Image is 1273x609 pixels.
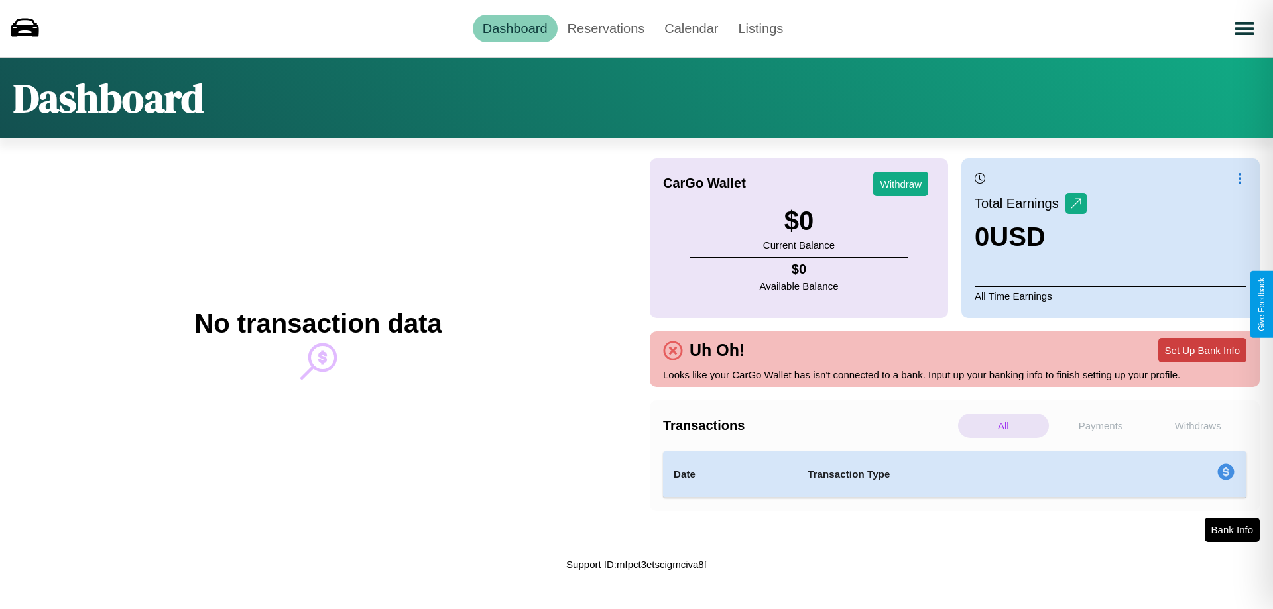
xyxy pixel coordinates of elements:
button: Bank Info [1205,518,1260,542]
p: All [958,414,1049,438]
p: Looks like your CarGo Wallet has isn't connected to a bank. Input up your banking info to finish ... [663,366,1246,384]
h4: Transaction Type [808,467,1109,482]
h1: Dashboard [13,71,204,125]
h4: Transactions [663,418,955,433]
a: Listings [728,15,793,42]
p: Current Balance [763,236,835,254]
h3: 0 USD [975,222,1087,252]
h3: $ 0 [763,206,835,236]
button: Withdraw [873,172,928,196]
a: Reservations [558,15,655,42]
h4: Date [674,467,786,482]
h4: Uh Oh! [683,341,751,360]
p: All Time Earnings [975,286,1246,305]
p: Support ID: mfpct3etscigmciva8f [566,555,707,573]
a: Dashboard [473,15,558,42]
div: Give Feedback [1257,278,1266,331]
p: Withdraws [1152,414,1243,438]
h4: CarGo Wallet [663,176,746,191]
p: Payments [1056,414,1146,438]
p: Total Earnings [975,192,1065,215]
h2: No transaction data [194,309,442,339]
table: simple table [663,451,1246,498]
button: Set Up Bank Info [1158,338,1246,362]
h4: $ 0 [760,262,839,277]
button: Open menu [1226,10,1263,47]
p: Available Balance [760,277,839,295]
a: Calendar [654,15,728,42]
